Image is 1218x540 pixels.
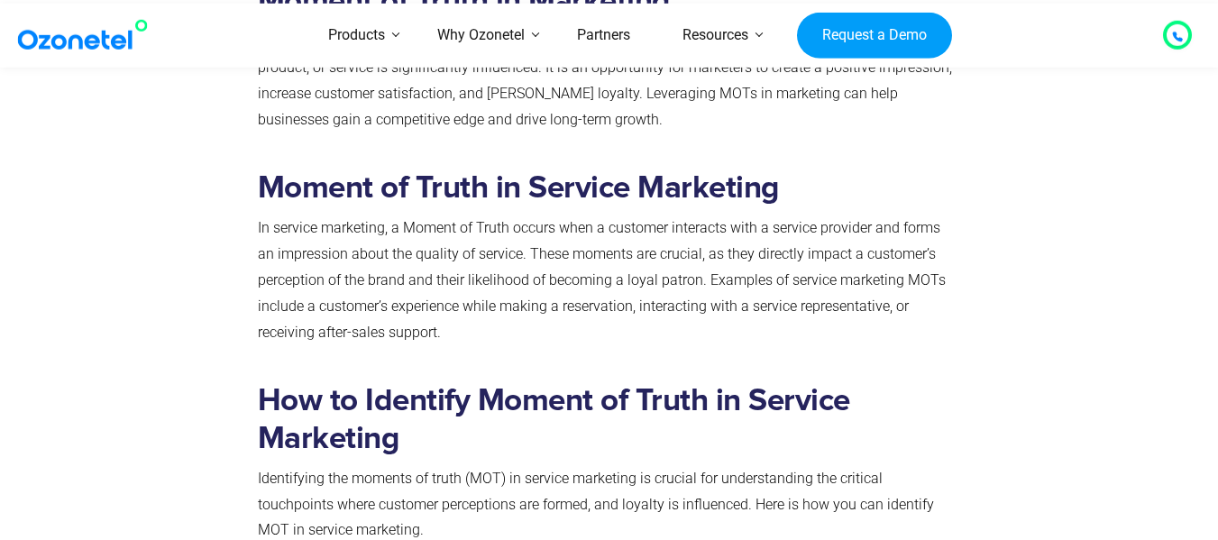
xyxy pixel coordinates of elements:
[258,215,954,345] p: In service marketing, a Moment of Truth occurs when a customer interacts with a service provider ...
[258,385,850,453] strong: How to Identify Moment of Truth in Service Marketing
[258,29,954,133] p: In marketing, the Moment of Truth represents a critical point where the customer’s perception of ...
[656,4,774,68] a: Resources
[411,4,551,68] a: Why Ozonetel
[551,4,656,68] a: Partners
[302,4,411,68] a: Products
[258,172,779,204] strong: Moment of Truth in Service Marketing
[797,12,951,59] a: Request a Demo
